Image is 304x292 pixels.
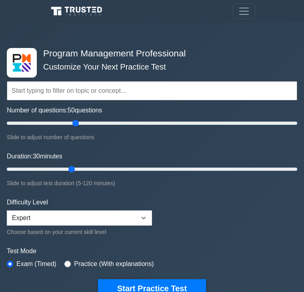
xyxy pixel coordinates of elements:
[7,132,297,142] div: Slide to adjust number of questions
[7,81,297,100] input: Start typing to filter on topic or concept...
[7,178,297,188] div: Slide to adjust test duration (5-120 minutes)
[7,198,48,207] label: Difficulty Level
[7,152,62,161] label: Duration: minutes
[16,259,56,269] label: Exam (Timed)
[233,3,255,19] button: Toggle navigation
[40,48,258,59] h4: Program Management Professional
[68,107,75,114] span: 50
[7,106,102,115] label: Number of questions: questions
[33,153,40,160] span: 30
[7,227,152,237] div: Choose based on your current skill level
[74,259,154,269] label: Practice (With explanations)
[7,246,297,256] label: Test Mode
